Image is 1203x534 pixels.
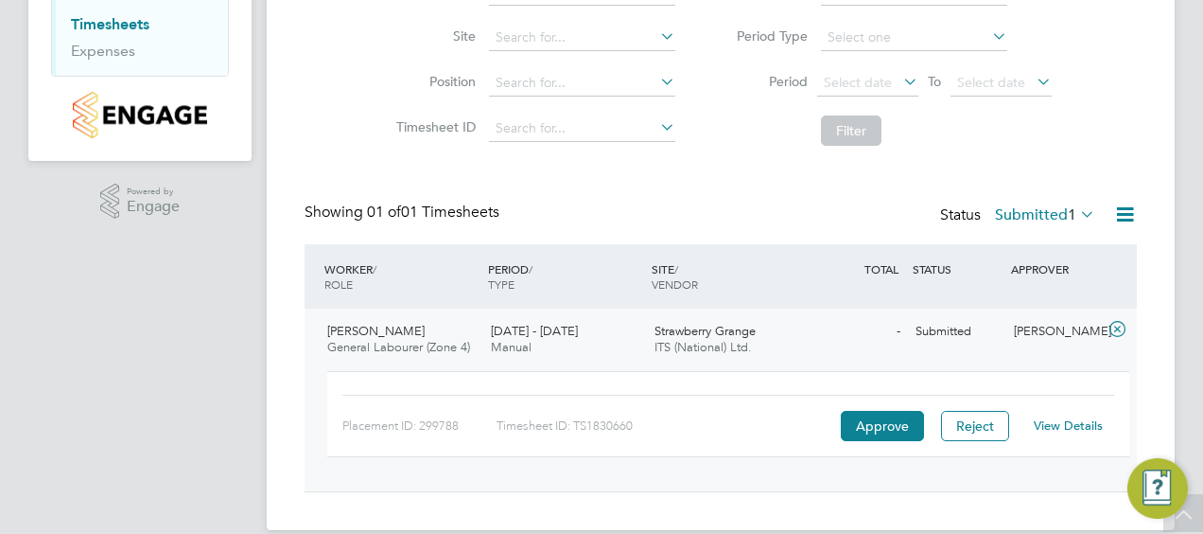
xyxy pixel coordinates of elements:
[529,261,532,276] span: /
[821,25,1007,51] input: Select one
[367,203,499,222] span: 01 Timesheets
[51,92,229,138] a: Go to home page
[305,203,503,222] div: Showing
[995,205,1095,224] label: Submitted
[941,411,1009,441] button: Reject
[810,316,908,347] div: -
[327,323,425,339] span: [PERSON_NAME]
[391,27,476,44] label: Site
[1006,252,1105,286] div: APPROVER
[674,261,678,276] span: /
[908,316,1006,347] div: Submitted
[373,261,376,276] span: /
[324,276,353,292] span: ROLE
[483,252,647,301] div: PERIOD
[654,323,756,339] span: Strawberry Grange
[320,252,483,301] div: WORKER
[841,411,924,441] button: Approve
[127,184,180,200] span: Powered by
[652,276,698,292] span: VENDOR
[723,73,808,90] label: Period
[71,42,135,60] a: Expenses
[864,261,898,276] span: TOTAL
[723,27,808,44] label: Period Type
[654,339,752,355] span: ITS (National) Ltd.
[1034,418,1103,434] a: View Details
[342,411,497,441] div: Placement ID: 299788
[497,411,836,441] div: Timesheet ID: TS1830660
[1006,316,1105,347] div: [PERSON_NAME]
[488,276,514,292] span: TYPE
[391,73,476,90] label: Position
[647,252,811,301] div: SITE
[73,92,206,138] img: countryside-properties-logo-retina.png
[489,25,675,51] input: Search for...
[489,70,675,97] input: Search for...
[1127,458,1188,519] button: Engage Resource Center
[940,203,1099,229] div: Status
[100,184,181,220] a: Powered byEngage
[491,339,532,355] span: Manual
[957,74,1025,91] span: Select date
[908,252,1006,286] div: STATUS
[489,116,675,142] input: Search for...
[821,116,881,146] button: Filter
[127,199,180,215] span: Engage
[824,74,892,91] span: Select date
[391,118,476,135] label: Timesheet ID
[491,323,578,339] span: [DATE] - [DATE]
[71,15,149,33] a: Timesheets
[1068,205,1076,224] span: 1
[922,69,947,94] span: To
[327,339,470,355] span: General Labourer (Zone 4)
[367,203,401,222] span: 01 of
